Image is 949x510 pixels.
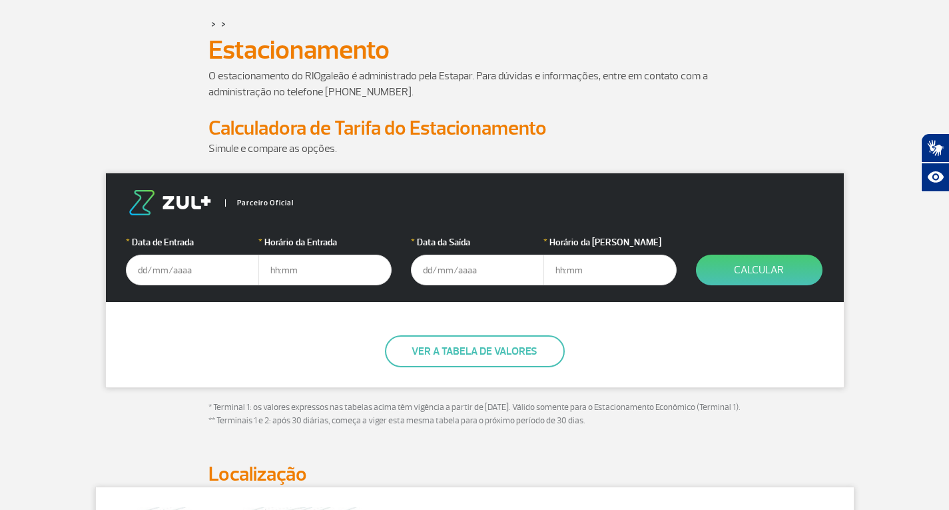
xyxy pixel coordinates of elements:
span: Parceiro Oficial [225,199,294,207]
p: Simule e compare as opções. [208,141,741,157]
label: Horário da [PERSON_NAME] [543,235,677,249]
img: logo-zul.png [126,190,214,215]
input: hh:mm [258,255,392,285]
h1: Estacionamento [208,39,741,61]
h2: Calculadora de Tarifa do Estacionamento [208,116,741,141]
a: > [211,16,216,31]
label: Data da Saída [411,235,544,249]
a: > [221,16,226,31]
label: Horário da Entrada [258,235,392,249]
button: Abrir tradutor de língua de sinais. [921,133,949,163]
button: Calcular [696,255,822,285]
button: Ver a tabela de valores [385,335,565,367]
h2: Localização [208,462,741,487]
button: Abrir recursos assistivos. [921,163,949,192]
p: O estacionamento do RIOgaleão é administrado pela Estapar. Para dúvidas e informações, entre em c... [208,68,741,100]
input: dd/mm/aaaa [126,255,259,285]
input: dd/mm/aaaa [411,255,544,285]
div: Plugin de acessibilidade da Hand Talk. [921,133,949,192]
p: * Terminal 1: os valores expressos nas tabelas acima têm vigência a partir de [DATE]. Válido some... [208,401,741,427]
input: hh:mm [543,255,677,285]
label: Data de Entrada [126,235,259,249]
